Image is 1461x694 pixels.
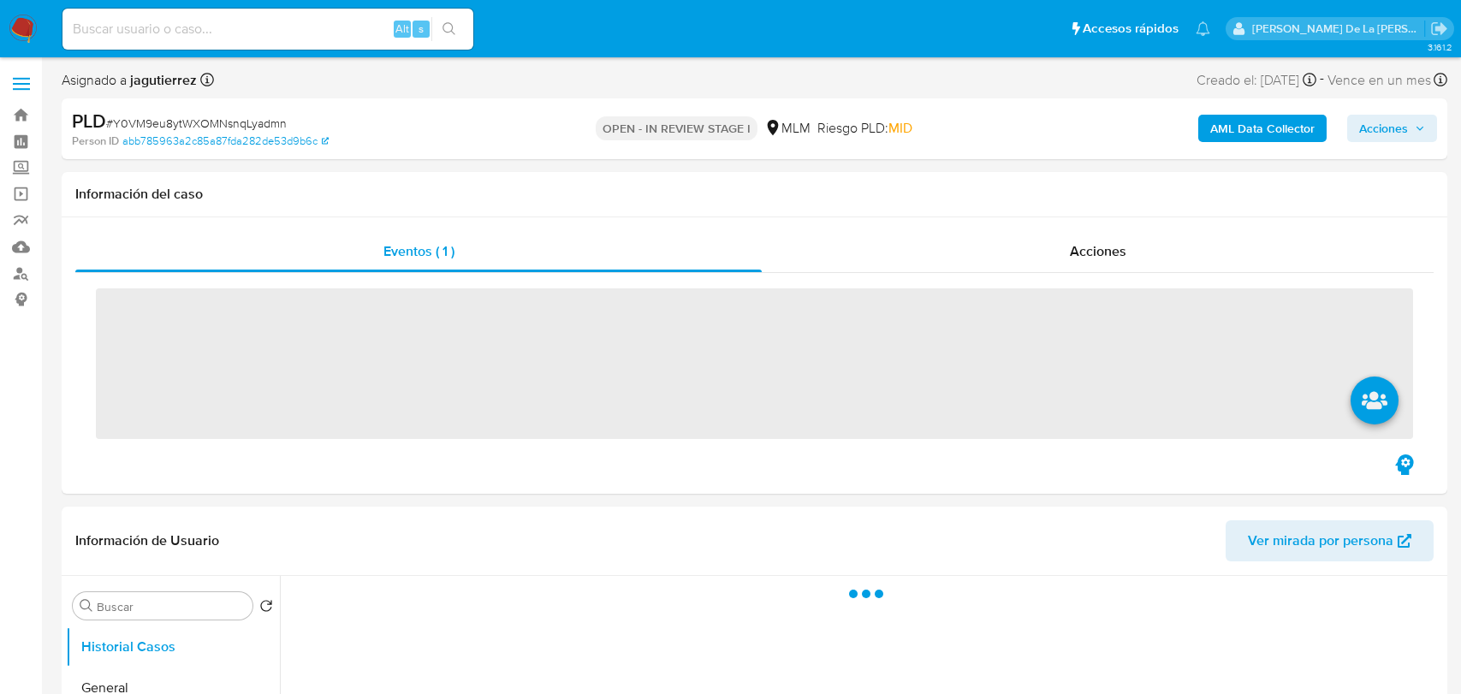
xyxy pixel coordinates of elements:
[106,115,287,132] span: # Y0VM9eu8ytWXOMNsnqLyadmn
[75,186,1434,203] h1: Información del caso
[817,119,912,138] span: Riesgo PLD:
[75,532,219,549] h1: Información de Usuario
[1320,68,1324,92] span: -
[764,119,811,138] div: MLM
[97,599,246,614] input: Buscar
[259,599,273,618] button: Volver al orden por defecto
[1226,520,1434,561] button: Ver mirada por persona
[596,116,757,140] p: OPEN - IN REVIEW STAGE I
[1248,520,1393,561] span: Ver mirada por persona
[1252,21,1425,37] p: javier.gutierrez@mercadolibre.com.mx
[1198,115,1327,142] button: AML Data Collector
[1196,21,1210,36] a: Notificaciones
[72,133,119,149] b: Person ID
[66,626,280,667] button: Historial Casos
[431,17,466,41] button: search-icon
[1359,115,1408,142] span: Acciones
[72,107,106,134] b: PLD
[62,71,197,90] span: Asignado a
[122,133,329,149] a: abb785963a2c85a87fda282de53d9b6c
[383,241,454,261] span: Eventos ( 1 )
[419,21,424,37] span: s
[1347,115,1437,142] button: Acciones
[1070,241,1126,261] span: Acciones
[1327,71,1431,90] span: Vence en un mes
[1430,20,1448,38] a: Salir
[96,288,1413,439] span: ‌
[1197,68,1316,92] div: Creado el: [DATE]
[888,118,912,138] span: MID
[80,599,93,613] button: Buscar
[1210,115,1315,142] b: AML Data Collector
[1083,20,1179,38] span: Accesos rápidos
[127,70,197,90] b: jagutierrez
[62,18,473,40] input: Buscar usuario o caso...
[395,21,409,37] span: Alt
